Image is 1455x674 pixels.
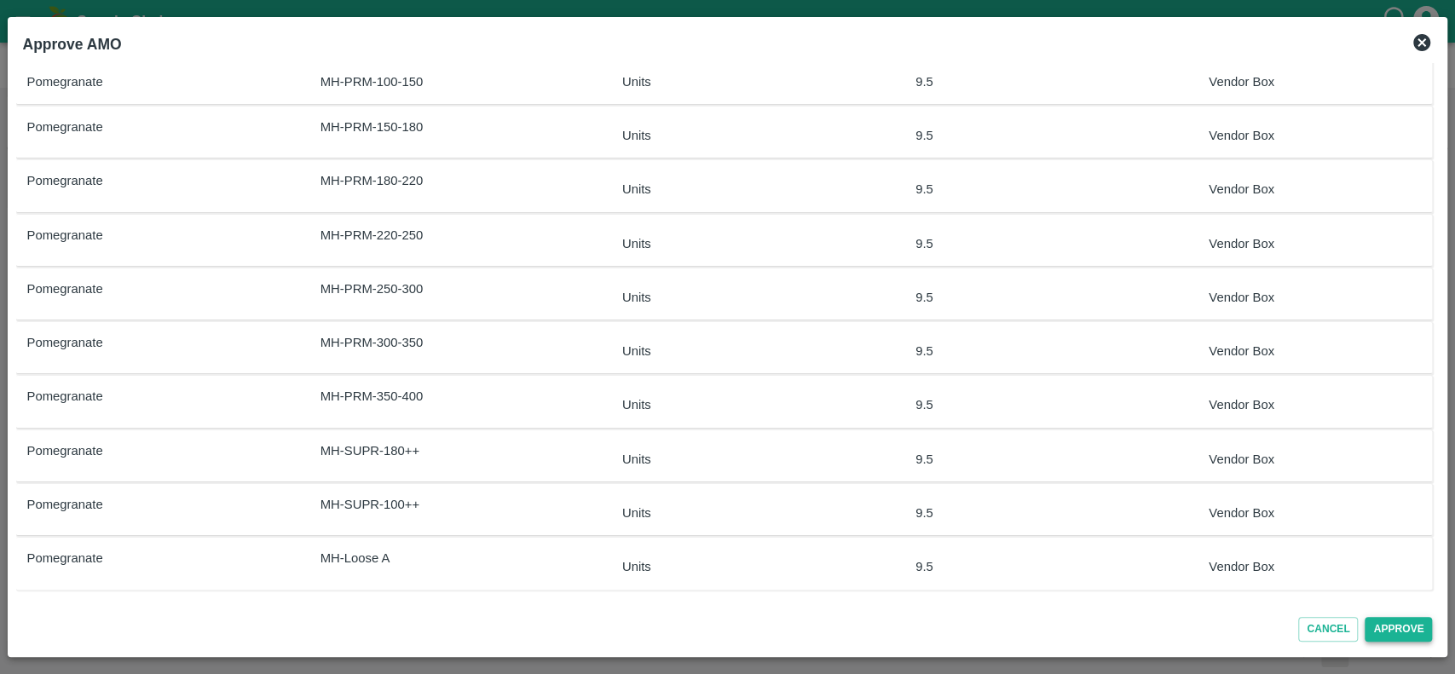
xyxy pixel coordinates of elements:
[27,441,255,460] p: Pomegranate
[1209,126,1419,145] p: Vendor Box
[27,226,255,245] p: Pomegranate
[1209,450,1419,469] p: Vendor Box
[27,549,255,567] p: Pomegranate
[1209,72,1419,91] p: Vendor Box
[622,557,833,576] p: Units
[1209,395,1419,414] p: Vendor Box
[915,180,1126,199] p: 9.5
[622,288,833,307] p: Units
[27,279,255,298] p: Pomegranate
[915,288,1126,307] p: 9.5
[915,395,1126,414] p: 9.5
[1209,504,1419,522] p: Vendor Box
[320,387,548,406] p: MH-PRM-350-400
[1209,288,1419,307] p: Vendor Box
[1298,617,1358,642] button: Cancel
[27,171,255,190] p: Pomegranate
[27,118,255,136] p: Pomegranate
[320,441,548,460] p: MH-SUPR-180++
[1209,180,1419,199] p: Vendor Box
[27,72,255,91] p: Pomegranate
[27,333,255,352] p: Pomegranate
[320,171,548,190] p: MH-PRM-180-220
[915,450,1126,469] p: 9.5
[1209,342,1419,360] p: Vendor Box
[1365,617,1432,642] button: Approve
[622,342,833,360] p: Units
[320,226,548,245] p: MH-PRM-220-250
[320,279,548,298] p: MH-PRM-250-300
[915,126,1126,145] p: 9.5
[622,504,833,522] p: Units
[320,72,548,91] p: MH-PRM-100-150
[320,549,548,567] p: MH-Loose A
[27,387,255,406] p: Pomegranate
[27,495,255,514] p: Pomegranate
[1209,234,1419,253] p: Vendor Box
[23,36,122,53] b: Approve AMO
[622,234,833,253] p: Units
[622,450,833,469] p: Units
[1209,557,1419,576] p: Vendor Box
[622,72,833,91] p: Units
[915,504,1126,522] p: 9.5
[622,126,833,145] p: Units
[915,234,1126,253] p: 9.5
[320,118,548,136] p: MH-PRM-150-180
[622,395,833,414] p: Units
[320,333,548,352] p: MH-PRM-300-350
[915,342,1126,360] p: 9.5
[915,72,1126,91] p: 9.5
[320,495,548,514] p: MH-SUPR-100++
[622,180,833,199] p: Units
[915,557,1126,576] p: 9.5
